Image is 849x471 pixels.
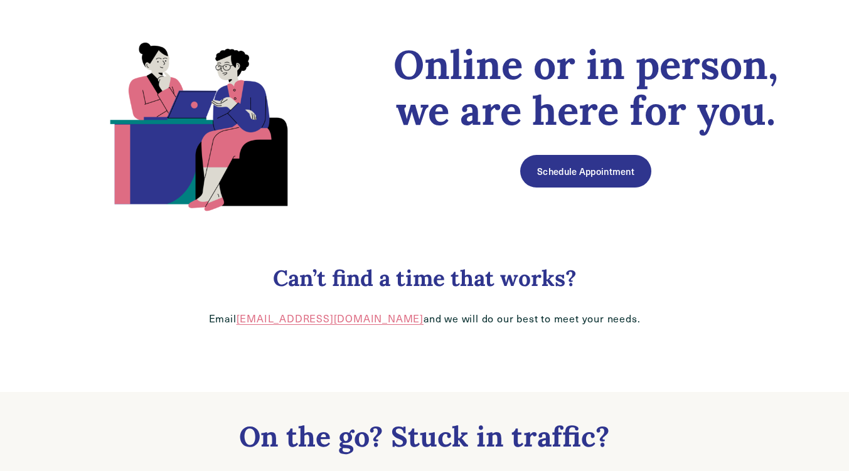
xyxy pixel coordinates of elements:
[371,42,801,134] h1: Online or in person, we are here for you.
[48,312,801,325] p: Email and we will do our best to meet your needs.
[142,420,707,453] h2: On the go? Stuck in traffic?
[520,155,651,188] a: Schedule Appointment
[237,312,424,325] a: [EMAIL_ADDRESS][DOMAIN_NAME]
[48,265,801,292] h3: Can’t find a time that works?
